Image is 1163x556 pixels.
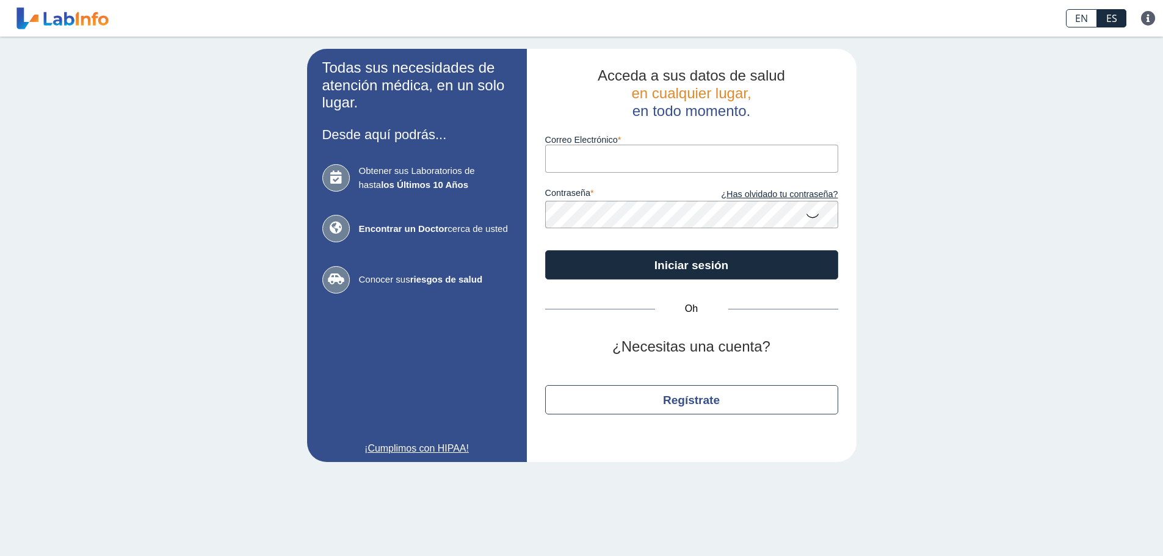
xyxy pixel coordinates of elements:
font: en cualquier lugar, [631,85,751,101]
font: ¡Cumplimos con HIPAA! [364,443,469,453]
button: Iniciar sesión [545,250,838,280]
font: los Últimos 10 Años [381,179,468,190]
font: Correo Electrónico [545,135,618,145]
font: Oh [685,303,698,314]
font: Todas sus necesidades de atención médica, en un solo lugar. [322,59,505,111]
font: Iniciar sesión [654,259,728,272]
font: ¿Has olvidado tu contraseña? [721,189,838,199]
font: Conocer sus [359,274,410,284]
font: en todo momento. [632,103,750,119]
font: ¿Necesitas una cuenta? [612,338,770,355]
font: Acceda a sus datos de salud [598,67,785,84]
font: Encontrar un Doctor [359,223,448,234]
font: riesgos de salud [410,274,482,284]
font: Desde aquí podrás... [322,127,447,142]
button: Regístrate [545,385,838,414]
font: EN [1075,12,1088,25]
font: contraseña [545,188,590,198]
font: Obtener sus Laboratorios de hasta [359,165,475,190]
font: cerca de usted [447,223,507,234]
font: ES [1106,12,1117,25]
a: ¿Has olvidado tu contraseña? [692,188,838,201]
font: Regístrate [663,394,720,406]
